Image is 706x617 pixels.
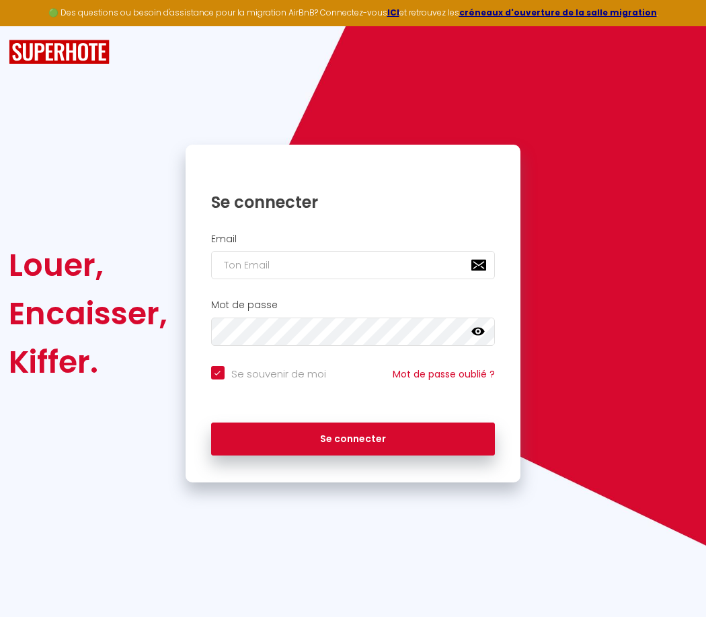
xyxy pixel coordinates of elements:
a: Mot de passe oublié ? [393,367,495,381]
h2: Email [211,233,496,245]
div: Louer, [9,241,167,289]
img: SuperHote logo [9,40,110,65]
input: Ton Email [211,251,496,279]
h1: Se connecter [211,192,496,213]
h2: Mot de passe [211,299,496,311]
a: ICI [387,7,399,18]
div: Encaisser, [9,289,167,338]
button: Se connecter [211,423,496,456]
div: Kiffer. [9,338,167,386]
a: créneaux d'ouverture de la salle migration [459,7,657,18]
